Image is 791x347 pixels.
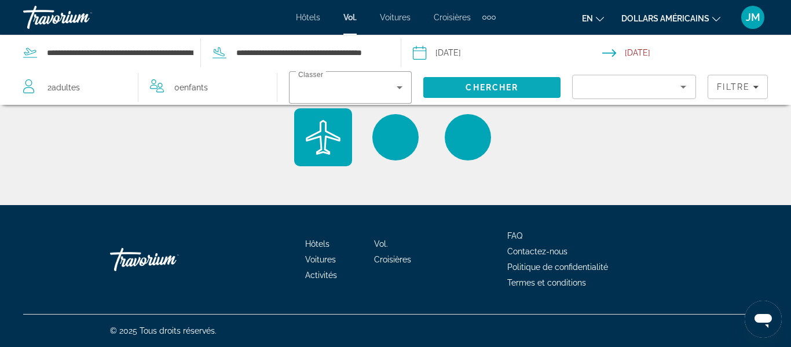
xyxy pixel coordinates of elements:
button: Travelers: 2 adults, 0 children [12,70,277,105]
a: Hôtels [305,239,329,249]
mat-label: Classer [298,71,323,79]
button: Select depart date [413,35,602,70]
a: Voitures [380,13,411,22]
a: Croisières [374,255,411,264]
font: JM [746,11,760,23]
a: Vol. [343,13,357,22]
iframe: Bouton de lancement de la fenêtre de messagerie [745,301,782,338]
a: FAQ [507,231,522,240]
mat-select: Sort by [582,80,686,94]
button: Changer de devise [621,10,720,27]
a: Politique de confidentialité [507,262,608,272]
a: Termes et conditions [507,278,586,287]
a: Rentrer à la maison [110,242,226,277]
a: Croisières [434,13,471,22]
a: Contactez-nous [507,247,567,256]
a: Vol. [374,239,388,249]
a: Travorium [23,2,139,32]
span: 0 [174,79,208,96]
span: Chercher [466,83,518,92]
font: © 2025 Tous droits réservés. [110,326,217,335]
span: Enfants [180,83,208,92]
font: dollars américains [621,14,709,23]
button: Menu utilisateur [738,5,768,30]
span: 2 [47,79,80,96]
span: Adultes [52,83,80,92]
button: Filters [708,75,768,99]
button: Éléments de navigation supplémentaires [482,8,496,27]
a: Hôtels [296,13,320,22]
span: Filtre [717,82,750,92]
font: en [582,14,593,23]
a: Voitures [305,255,336,264]
a: Activités [305,271,337,280]
button: Changer de langue [582,10,604,27]
button: Search [423,77,561,98]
